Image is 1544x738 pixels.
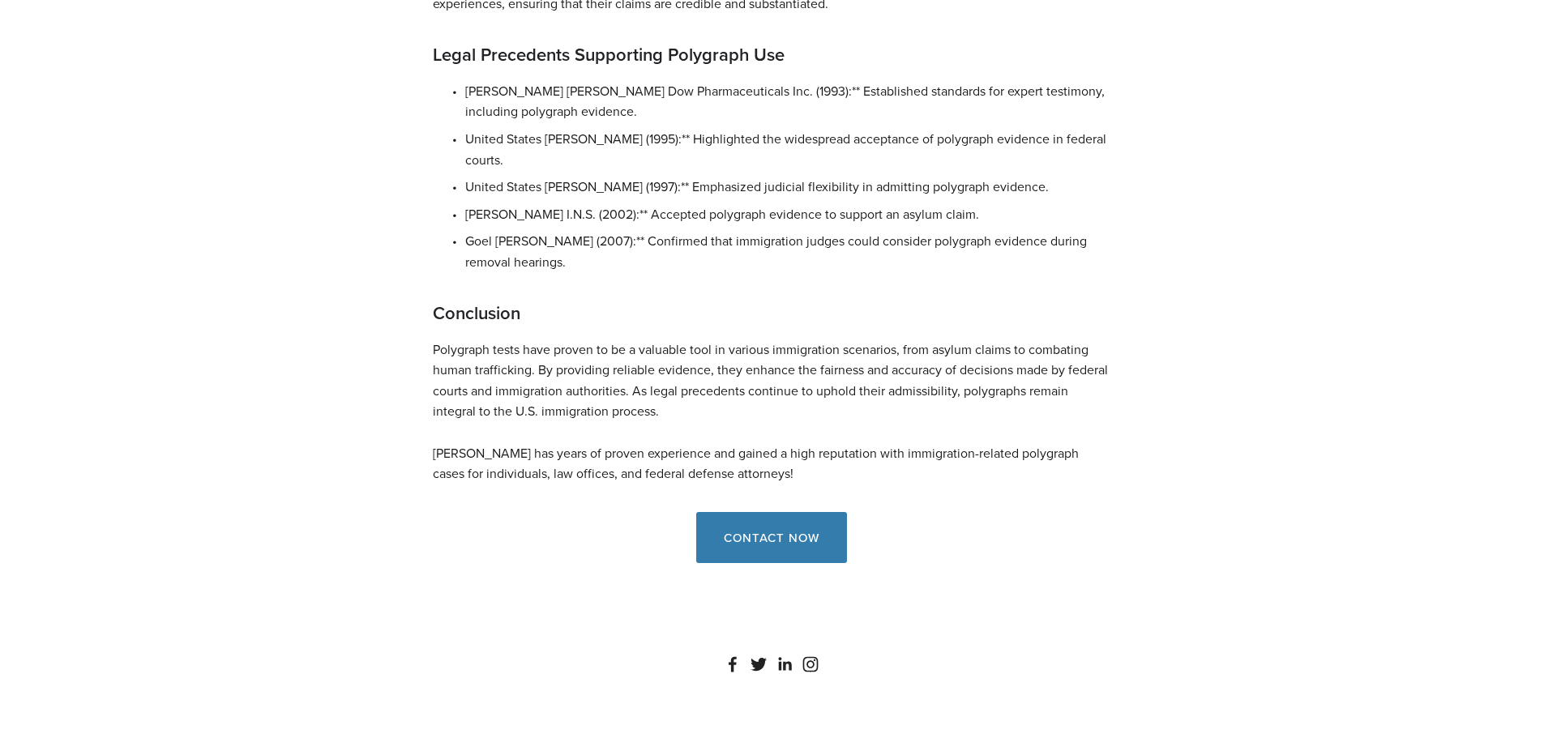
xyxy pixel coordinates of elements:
p: [PERSON_NAME] [PERSON_NAME] Dow Pharmaceuticals Inc. (1993):** Established standards for expert t... [465,81,1112,122]
a: Contact Now [696,512,847,563]
a: Instagram [802,656,819,672]
p: Goel [PERSON_NAME] (2007):** Confirmed that immigration judges could consider polygraph evidence ... [465,231,1112,272]
a: Oded Gelfer [776,656,793,672]
a: Iosac Cholgain [725,656,741,672]
h3: Conclusion [433,300,1112,326]
p: Polygraph tests have proven to be a valuable tool in various immigration scenarios, from asylum c... [433,339,1112,484]
p: [PERSON_NAME] I.N.S. (2002):** Accepted polygraph evidence to support an asylum claim. [465,204,1112,225]
a: GPS [751,656,767,672]
h3: Legal Precedents Supporting Polygraph Use [433,41,1112,68]
p: United States [PERSON_NAME] (1995):** Highlighted the widespread acceptance of polygraph evidence... [465,129,1112,170]
p: United States [PERSON_NAME] (1997):** Emphasized judicial flexibility in admitting polygraph evid... [465,177,1112,198]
